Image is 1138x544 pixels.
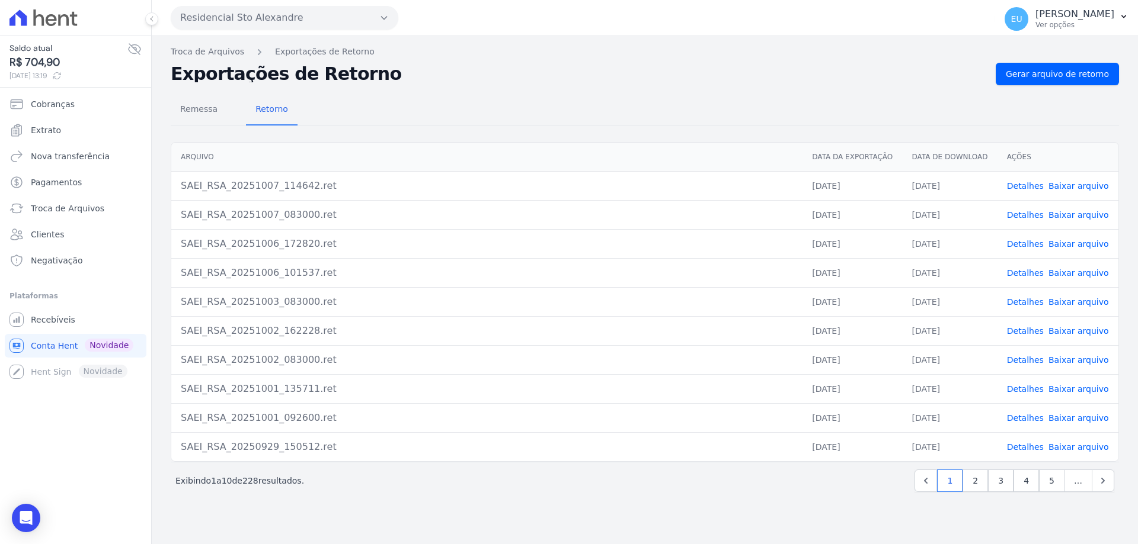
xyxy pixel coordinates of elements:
a: Remessa [171,95,227,125]
td: [DATE] [903,403,998,432]
a: Conta Hent Novidade [5,334,146,358]
td: [DATE] [903,258,998,287]
a: Baixar arquivo [1049,326,1109,336]
th: Ações [998,143,1118,172]
div: SAEI_RSA_20251002_083000.ret [181,353,793,367]
a: Extrato [5,118,146,142]
a: Detalhes [1007,413,1044,423]
td: [DATE] [903,345,998,374]
a: Baixar arquivo [1049,239,1109,249]
div: Open Intercom Messenger [12,504,40,532]
a: Baixar arquivo [1049,413,1109,423]
span: Retorno [248,97,295,121]
div: SAEI_RSA_20251007_114642.ret [181,179,793,193]
th: Arquivo [171,143,803,172]
td: [DATE] [903,287,998,316]
button: Residencial Sto Alexandre [171,6,398,30]
span: 228 [242,476,258,485]
a: Next [1092,469,1114,492]
div: SAEI_RSA_20251006_101537.ret [181,266,793,280]
span: Gerar arquivo de retorno [1006,68,1109,80]
a: Previous [915,469,937,492]
td: [DATE] [803,200,902,229]
span: Saldo atual [9,42,127,54]
div: SAEI_RSA_20251007_083000.ret [181,208,793,222]
span: Extrato [31,124,61,136]
div: SAEI_RSA_20251006_172820.ret [181,237,793,251]
a: Detalhes [1007,326,1044,336]
span: Novidade [85,339,133,352]
td: [DATE] [803,171,902,200]
span: R$ 704,90 [9,54,127,70]
span: … [1064,469,1092,492]
nav: Breadcrumb [171,46,1119,58]
span: Recebíveis [31,314,75,326]
a: Gerar arquivo de retorno [996,63,1119,85]
p: Exibindo a de resultados. [175,475,304,487]
a: Detalhes [1007,210,1044,220]
a: 3 [988,469,1014,492]
a: Detalhes [1007,268,1044,278]
a: Detalhes [1007,239,1044,249]
span: Troca de Arquivos [31,202,104,214]
a: Troca de Arquivos [171,46,244,58]
a: Baixar arquivo [1049,181,1109,191]
a: 4 [1014,469,1039,492]
td: [DATE] [803,374,902,403]
a: Baixar arquivo [1049,384,1109,394]
a: Negativação [5,249,146,272]
td: [DATE] [903,374,998,403]
div: SAEI_RSA_20251002_162228.ret [181,324,793,338]
td: [DATE] [903,200,998,229]
td: [DATE] [803,432,902,461]
span: [DATE] 13:19 [9,70,127,81]
span: EU [1011,15,1022,23]
span: Pagamentos [31,176,82,188]
a: Detalhes [1007,384,1044,394]
p: Ver opções [1035,20,1114,30]
a: Retorno [246,95,298,125]
a: 1 [937,469,963,492]
div: Plataformas [9,289,142,303]
td: [DATE] [803,229,902,258]
a: 5 [1039,469,1065,492]
a: Exportações de Retorno [275,46,375,58]
a: 2 [963,469,988,492]
td: [DATE] [803,258,902,287]
a: Baixar arquivo [1049,442,1109,452]
span: Negativação [31,255,83,266]
div: SAEI_RSA_20251001_135711.ret [181,382,793,396]
td: [DATE] [903,316,998,345]
span: Remessa [173,97,225,121]
span: Cobranças [31,98,75,110]
td: [DATE] [803,287,902,316]
td: [DATE] [903,432,998,461]
a: Detalhes [1007,297,1044,307]
h2: Exportações de Retorno [171,66,986,82]
th: Data de Download [903,143,998,172]
a: Detalhes [1007,442,1044,452]
td: [DATE] [803,345,902,374]
span: 1 [211,476,216,485]
a: Detalhes [1007,181,1044,191]
div: SAEI_RSA_20250929_150512.ret [181,440,793,454]
a: Baixar arquivo [1049,297,1109,307]
div: SAEI_RSA_20251003_083000.ret [181,295,793,309]
button: EU [PERSON_NAME] Ver opções [995,2,1138,36]
nav: Sidebar [9,92,142,384]
a: Baixar arquivo [1049,268,1109,278]
td: [DATE] [803,316,902,345]
a: Recebíveis [5,308,146,331]
span: Conta Hent [31,340,78,352]
span: 10 [222,476,232,485]
td: [DATE] [903,171,998,200]
span: Clientes [31,228,64,240]
a: Baixar arquivo [1049,355,1109,365]
a: Baixar arquivo [1049,210,1109,220]
a: Troca de Arquivos [5,197,146,220]
a: Cobranças [5,92,146,116]
a: Pagamentos [5,170,146,194]
span: Nova transferência [31,150,110,162]
p: [PERSON_NAME] [1035,8,1114,20]
th: Data da Exportação [803,143,902,172]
